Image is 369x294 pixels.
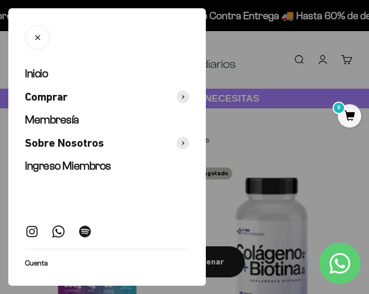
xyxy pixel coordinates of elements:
[110,93,260,104] strong: CUANTA PROTEÍNA NECESITAS
[145,255,224,269] div: Filtrar y ordenar
[17,133,352,147] p: 28 productos
[333,102,345,114] mark: 0
[124,246,245,277] button: Filtrar y ordenar
[338,111,361,122] a: 0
